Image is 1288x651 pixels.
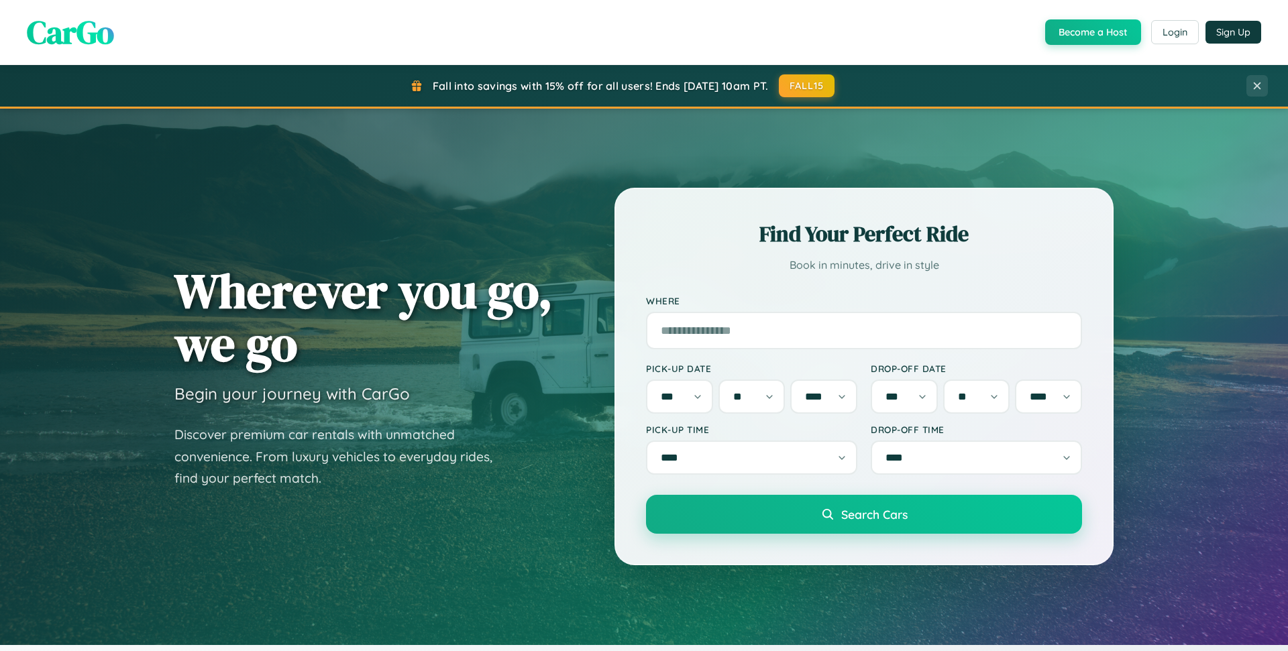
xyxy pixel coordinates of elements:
[871,363,1082,374] label: Drop-off Date
[646,363,857,374] label: Pick-up Date
[779,74,835,97] button: FALL15
[646,295,1082,306] label: Where
[646,255,1082,275] p: Book in minutes, drive in style
[1045,19,1141,45] button: Become a Host
[1205,21,1261,44] button: Sign Up
[174,383,410,404] h3: Begin your journey with CarGo
[174,264,553,370] h1: Wherever you go, we go
[433,79,769,93] span: Fall into savings with 15% off for all users! Ends [DATE] 10am PT.
[646,219,1082,249] h2: Find Your Perfect Ride
[1151,20,1199,44] button: Login
[871,424,1082,435] label: Drop-off Time
[646,495,1082,534] button: Search Cars
[646,424,857,435] label: Pick-up Time
[27,10,114,54] span: CarGo
[174,424,510,489] p: Discover premium car rentals with unmatched convenience. From luxury vehicles to everyday rides, ...
[841,507,908,522] span: Search Cars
